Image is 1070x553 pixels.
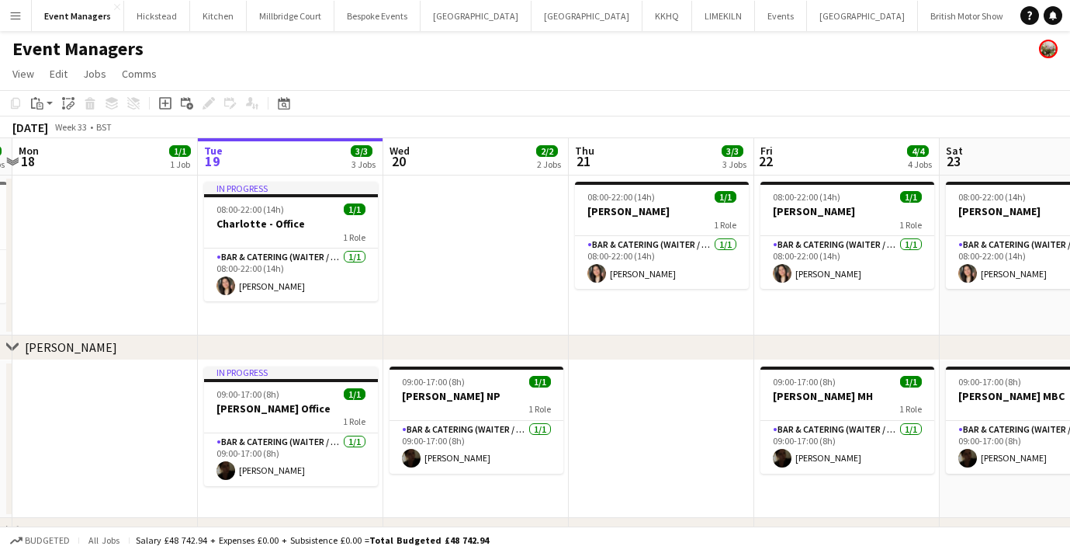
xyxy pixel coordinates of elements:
span: 09:00-17:00 (8h) [216,388,279,400]
span: Jobs [83,67,106,81]
span: 08:00-22:00 (14h) [216,203,284,215]
button: [GEOGRAPHIC_DATA] [807,1,918,31]
span: 09:00-17:00 (8h) [773,376,836,388]
span: 1 Role [899,403,922,415]
span: Thu [575,144,594,158]
app-card-role: Bar & Catering (Waiter / waitress)1/108:00-22:00 (14h)[PERSON_NAME] [575,236,749,289]
span: Comms [122,67,157,81]
div: In progress [204,367,378,379]
button: [GEOGRAPHIC_DATA] [421,1,532,31]
h3: [PERSON_NAME] [575,204,749,218]
div: 1 Job [170,158,190,170]
app-card-role: Bar & Catering (Waiter / waitress)1/109:00-17:00 (8h)[PERSON_NAME] [204,433,378,486]
span: 20 [387,152,410,170]
div: 3 Jobs [351,158,376,170]
h3: [PERSON_NAME] MH [760,389,934,403]
button: LIMEKILN [692,1,755,31]
span: 3/3 [351,145,372,157]
button: Event Managers [32,1,124,31]
span: 08:00-22:00 (14h) [773,191,840,203]
h3: [PERSON_NAME] Office [204,402,378,416]
span: All jobs [85,534,123,546]
a: Edit [43,64,74,84]
span: Fri [760,144,773,158]
span: 1 Role [528,403,551,415]
span: 22 [758,152,773,170]
div: 2 Jobs [537,158,561,170]
div: [PERSON_NAME] [25,523,117,538]
a: Comms [116,64,163,84]
span: 09:00-17:00 (8h) [402,376,465,388]
app-job-card: 09:00-17:00 (8h)1/1[PERSON_NAME] MH1 RoleBar & Catering (Waiter / waitress)1/109:00-17:00 (8h)[PE... [760,367,934,474]
span: 23 [944,152,963,170]
button: Kitchen [190,1,247,31]
span: 1/1 [169,145,191,157]
span: Mon [19,144,39,158]
a: Jobs [77,64,113,84]
span: Budgeted [25,535,70,546]
h3: [PERSON_NAME] NP [390,389,563,403]
span: Edit [50,67,68,81]
div: [PERSON_NAME] [25,339,117,355]
a: View [6,64,40,84]
app-user-avatar: Staffing Manager [1039,40,1058,58]
app-card-role: Bar & Catering (Waiter / waitress)1/108:00-22:00 (14h)[PERSON_NAME] [760,236,934,289]
button: Hickstead [124,1,190,31]
span: 08:00-22:00 (14h) [958,191,1026,203]
span: Sat [946,144,963,158]
button: Bespoke Events [334,1,421,31]
span: 18 [16,152,39,170]
button: British Motor Show [918,1,1016,31]
span: Total Budgeted £48 742.94 [369,534,489,546]
h1: Event Managers [12,37,144,61]
app-job-card: 08:00-22:00 (14h)1/1[PERSON_NAME]1 RoleBar & Catering (Waiter / waitress)1/108:00-22:00 (14h)[PER... [575,182,749,289]
span: Wed [390,144,410,158]
app-card-role: Bar & Catering (Waiter / waitress)1/109:00-17:00 (8h)[PERSON_NAME] [760,421,934,474]
button: KKHQ [642,1,692,31]
span: 4/4 [907,145,929,157]
app-job-card: In progress09:00-17:00 (8h)1/1[PERSON_NAME] Office1 RoleBar & Catering (Waiter / waitress)1/109:0... [204,367,378,486]
span: 08:00-22:00 (14h) [587,191,655,203]
h3: Charlotte - Office [204,217,378,231]
span: 1/1 [900,191,922,203]
button: Events [755,1,807,31]
span: 09:00-17:00 (8h) [958,376,1021,388]
span: 3/3 [722,145,743,157]
div: 3 Jobs [722,158,746,170]
div: 4 Jobs [908,158,932,170]
div: [DATE] [12,120,48,135]
span: 1/1 [344,388,365,400]
div: BST [96,121,112,133]
span: 21 [573,152,594,170]
span: 1 Role [343,231,365,243]
div: Salary £48 742.94 + Expenses £0.00 + Subsistence £0.00 = [136,534,489,546]
h3: [PERSON_NAME] [760,204,934,218]
app-job-card: In progress08:00-22:00 (14h)1/1Charlotte - Office1 RoleBar & Catering (Waiter / waitress)1/108:00... [204,182,378,301]
span: Week 33 [51,121,90,133]
app-card-role: Bar & Catering (Waiter / waitress)1/108:00-22:00 (14h)[PERSON_NAME] [204,249,378,301]
span: 1 Role [899,219,922,231]
span: 2/2 [536,145,558,157]
div: In progress [204,182,378,194]
app-job-card: 08:00-22:00 (14h)1/1[PERSON_NAME]1 RoleBar & Catering (Waiter / waitress)1/108:00-22:00 (14h)[PER... [760,182,934,289]
span: 1 Role [343,416,365,427]
span: 1 Role [714,219,736,231]
app-card-role: Bar & Catering (Waiter / waitress)1/109:00-17:00 (8h)[PERSON_NAME] [390,421,563,474]
span: 1/1 [529,376,551,388]
button: Millbridge Court [247,1,334,31]
button: [GEOGRAPHIC_DATA] [532,1,642,31]
span: Tue [204,144,223,158]
span: 1/1 [900,376,922,388]
button: Budgeted [8,532,72,549]
app-job-card: 09:00-17:00 (8h)1/1[PERSON_NAME] NP1 RoleBar & Catering (Waiter / waitress)1/109:00-17:00 (8h)[PE... [390,367,563,474]
span: 1/1 [344,203,365,215]
span: View [12,67,34,81]
span: 1/1 [715,191,736,203]
span: 19 [202,152,223,170]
